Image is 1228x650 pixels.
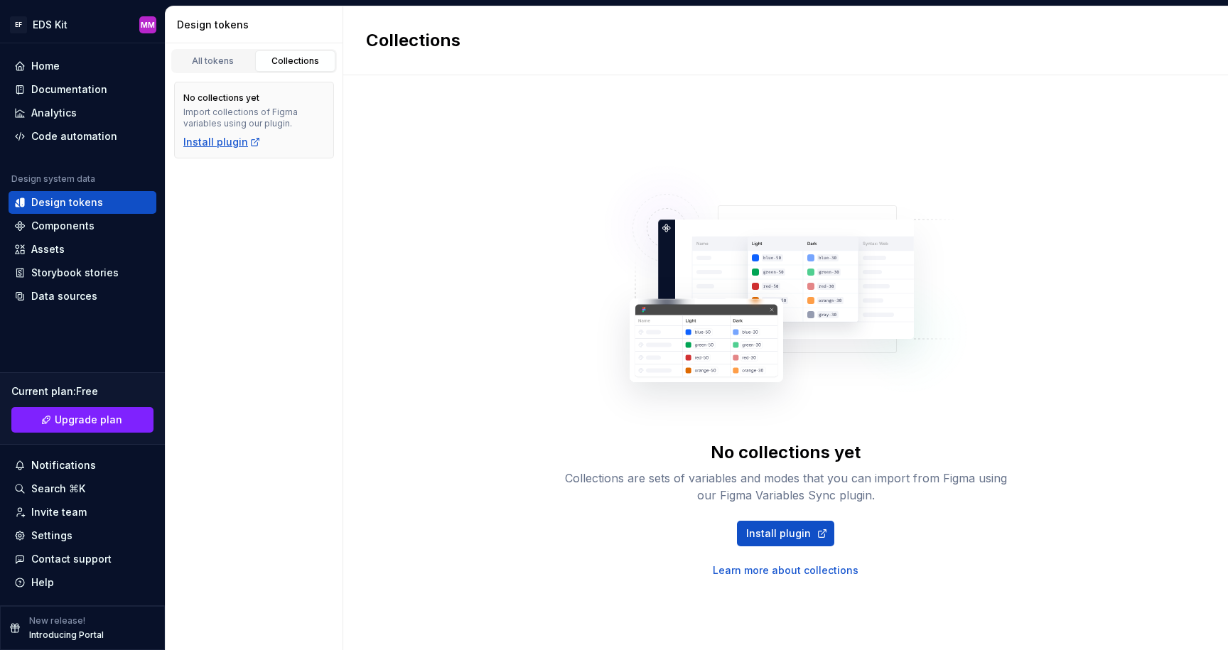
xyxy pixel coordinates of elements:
a: Home [9,55,156,77]
a: Data sources [9,285,156,308]
div: EDS Kit [33,18,68,32]
div: Contact support [31,552,112,566]
a: Install plugin [183,135,261,149]
div: Data sources [31,289,97,303]
a: Install plugin [737,521,834,546]
div: Documentation [31,82,107,97]
div: Code automation [31,129,117,143]
button: Contact support [9,548,156,570]
a: Storybook stories [9,261,156,284]
div: Search ⌘K [31,482,85,496]
div: Import collections of Figma variables using our plugin. [183,107,325,129]
div: Components [31,219,95,233]
p: Introducing Portal [29,629,104,641]
a: Upgrade plan [11,407,153,433]
div: Design tokens [31,195,103,210]
button: Help [9,571,156,594]
a: Analytics [9,102,156,124]
div: MM [141,19,155,31]
a: Assets [9,238,156,261]
div: Assets [31,242,65,256]
div: Storybook stories [31,266,119,280]
div: Collections [260,55,331,67]
a: Invite team [9,501,156,524]
a: Settings [9,524,156,547]
button: Search ⌘K [9,477,156,500]
button: Notifications [9,454,156,477]
div: Help [31,575,54,590]
p: New release! [29,615,85,627]
div: All tokens [178,55,249,67]
div: Invite team [31,505,87,519]
a: Learn more about collections [713,563,858,578]
div: Settings [31,529,72,543]
a: Components [9,215,156,237]
div: No collections yet [183,92,259,104]
button: EFEDS KitMM [3,9,162,40]
span: Install plugin [746,526,811,541]
a: Code automation [9,125,156,148]
div: Notifications [31,458,96,472]
div: Design tokens [177,18,337,32]
div: Current plan : Free [11,384,153,399]
div: Home [31,59,60,73]
a: Documentation [9,78,156,101]
div: Collections are sets of variables and modes that you can import from Figma using our Figma Variab... [559,470,1013,504]
a: Design tokens [9,191,156,214]
div: No collections yet [711,441,861,464]
div: Analytics [31,106,77,120]
div: Design system data [11,173,95,185]
div: EF [10,16,27,33]
h2: Collections [366,29,460,52]
span: Upgrade plan [55,413,122,427]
